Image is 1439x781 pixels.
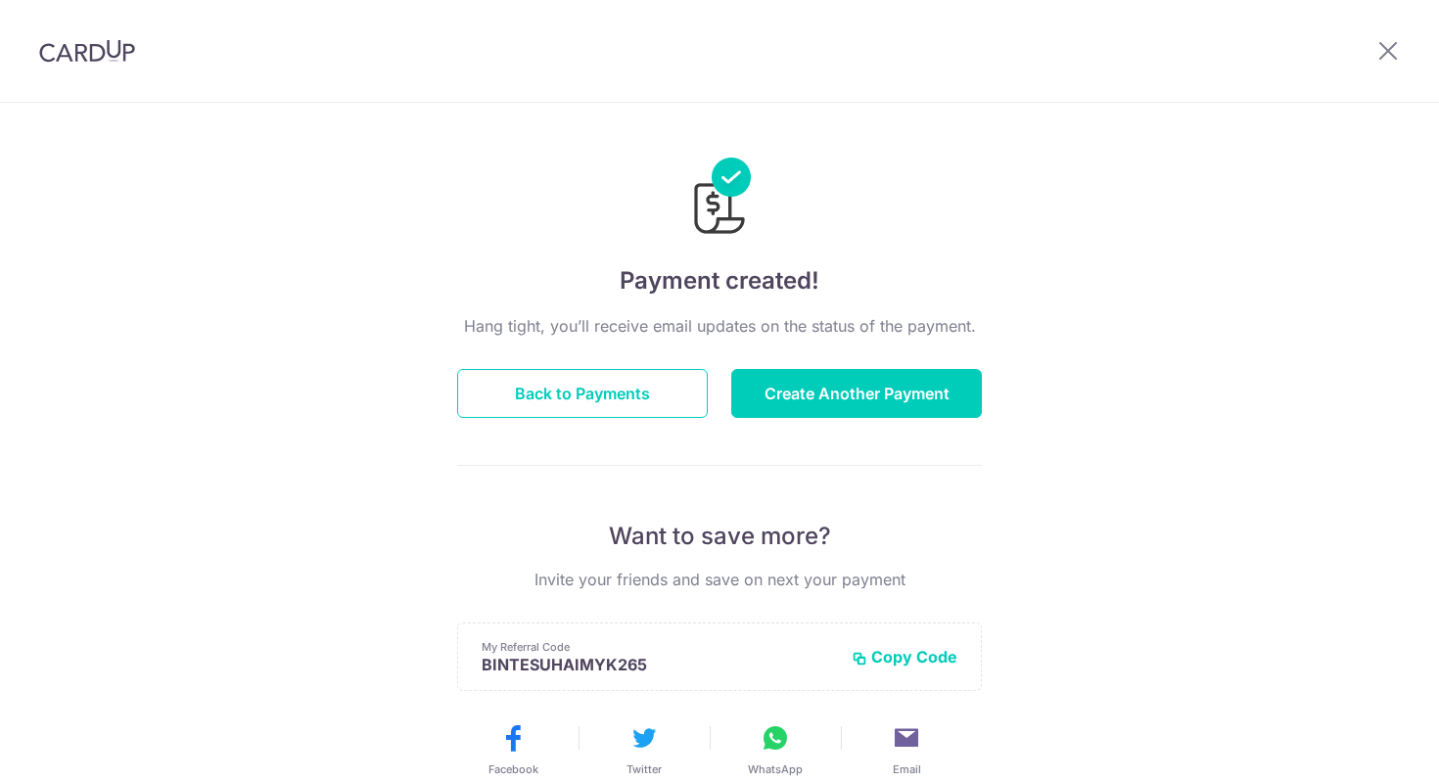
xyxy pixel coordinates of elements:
[455,722,571,777] button: Facebook
[893,761,921,777] span: Email
[39,39,135,63] img: CardUp
[852,647,957,666] button: Copy Code
[457,314,982,338] p: Hang tight, you’ll receive email updates on the status of the payment.
[457,521,982,552] p: Want to save more?
[457,263,982,299] h4: Payment created!
[849,722,964,777] button: Email
[748,761,803,777] span: WhatsApp
[627,761,662,777] span: Twitter
[457,369,708,418] button: Back to Payments
[482,639,836,655] p: My Referral Code
[731,369,982,418] button: Create Another Payment
[586,722,702,777] button: Twitter
[457,568,982,591] p: Invite your friends and save on next your payment
[482,655,836,674] p: BINTESUHAIMYK265
[488,761,538,777] span: Facebook
[688,158,751,240] img: Payments
[718,722,833,777] button: WhatsApp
